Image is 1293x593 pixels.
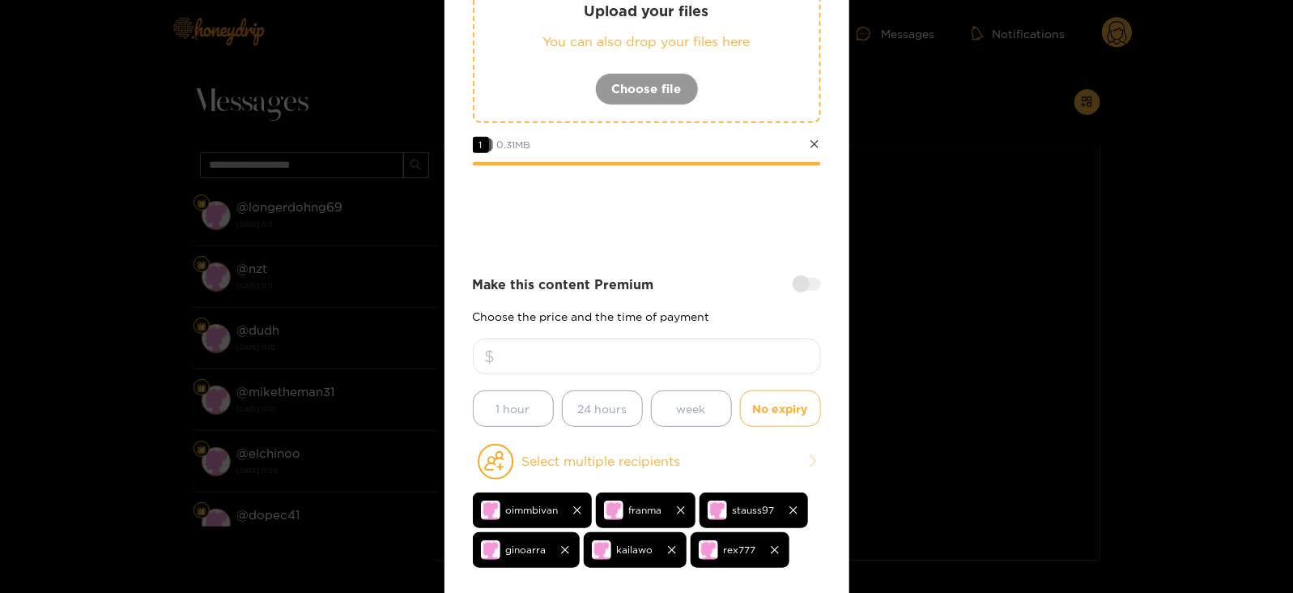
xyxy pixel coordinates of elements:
[733,501,775,519] span: stauss97
[506,540,547,559] span: ginoarra
[497,139,531,150] span: 0.31 MB
[617,540,653,559] span: kailawo
[507,2,787,20] p: Upload your files
[473,310,821,322] p: Choose the price and the time of payment
[481,501,500,520] img: no-avatar.png
[496,399,530,418] span: 1 hour
[651,390,732,427] button: week
[699,540,718,560] img: no-avatar.png
[481,540,500,560] img: no-avatar.png
[595,73,699,105] button: Choose file
[577,399,627,418] span: 24 hours
[604,501,623,520] img: no-avatar.png
[740,390,821,427] button: No expiry
[592,540,611,560] img: no-avatar.png
[473,390,554,427] button: 1 hour
[473,137,489,153] span: 1
[507,32,787,51] p: You can also drop your files here
[708,501,727,520] img: no-avatar.png
[629,501,662,519] span: franma
[724,540,756,559] span: rex777
[473,443,821,480] button: Select multiple recipients
[677,399,706,418] span: week
[473,275,654,294] strong: Make this content Premium
[562,390,643,427] button: 24 hours
[753,399,808,418] span: No expiry
[506,501,559,519] span: oimmbivan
